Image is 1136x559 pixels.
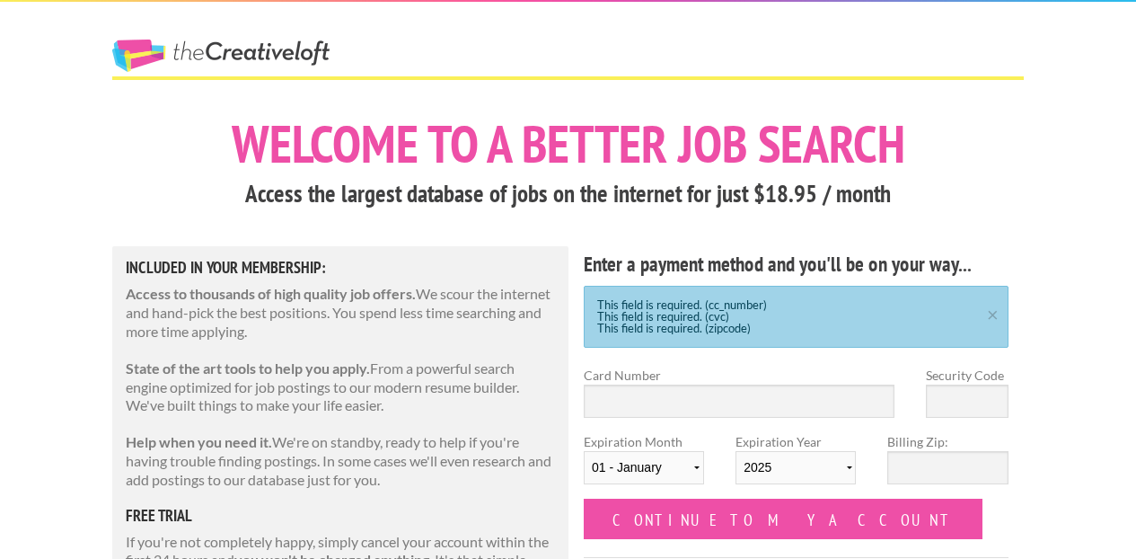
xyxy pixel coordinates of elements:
h5: Included in Your Membership: [126,260,555,276]
label: Expiration Month [584,432,704,499]
h3: Access the largest database of jobs on the internet for just $18.95 / month [112,177,1024,211]
p: We scour the internet and hand-pick the best positions. You spend less time searching and more ti... [126,285,555,341]
p: We're on standby, ready to help if you're having trouble finding postings. In some cases we'll ev... [126,433,555,489]
strong: Access to thousands of high quality job offers. [126,285,416,302]
p: From a powerful search engine optimized for job postings to our modern resume builder. We've buil... [126,359,555,415]
a: × [982,306,1004,318]
select: Expiration Year [735,451,856,484]
label: Card Number [584,366,894,385]
strong: Help when you need it. [126,433,272,450]
h1: Welcome to a better job search [112,118,1024,170]
div: This field is required. (cc_number) This field is required. (cvc) This field is required. (zipcode) [584,286,1008,348]
input: Continue to my account [584,499,982,539]
h5: free trial [126,508,555,524]
label: Security Code [926,366,1008,385]
select: Expiration Month [584,451,704,484]
label: Expiration Year [735,432,856,499]
a: The Creative Loft [112,40,330,72]
label: Billing Zip: [887,432,1008,451]
strong: State of the art tools to help you apply. [126,359,370,377]
h4: Enter a payment method and you'll be on your way... [584,250,1008,279]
